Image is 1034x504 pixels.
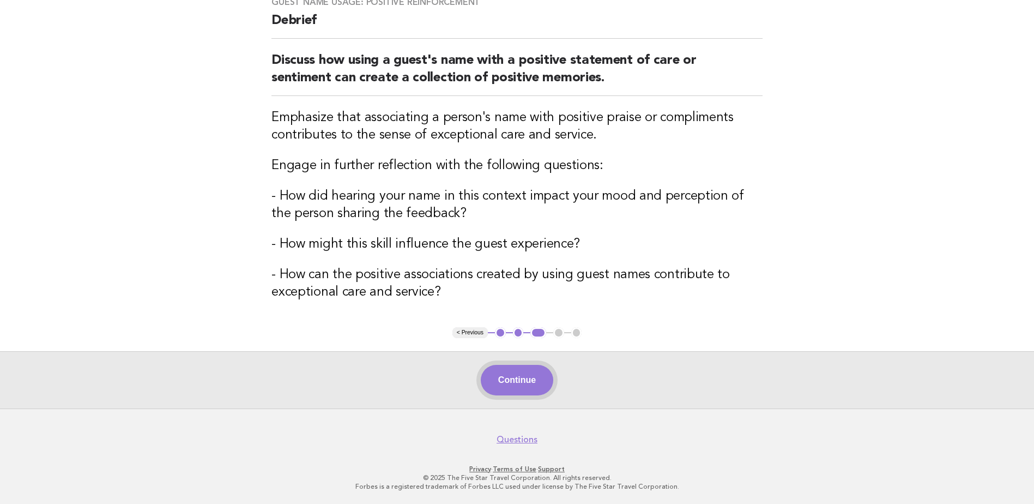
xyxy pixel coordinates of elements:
button: 2 [513,327,524,338]
h3: - How might this skill influence the guest experience? [271,236,763,253]
button: Continue [481,365,553,395]
h3: Emphasize that associating a person's name with positive praise or compliments contributes to the... [271,109,763,144]
button: 3 [530,327,546,338]
button: 1 [495,327,506,338]
a: Support [538,465,565,473]
h3: - How did hearing your name in this context impact your mood and perception of the person sharing... [271,188,763,223]
p: © 2025 The Five Star Travel Corporation. All rights reserved. [184,473,851,482]
p: · · [184,465,851,473]
h2: Debrief [271,12,763,39]
h2: Discuss how using a guest's name with a positive statement of care or sentiment can create a coll... [271,52,763,96]
p: Forbes is a registered trademark of Forbes LLC used under license by The Five Star Travel Corpora... [184,482,851,491]
h3: - How can the positive associations created by using guest names contribute to exceptional care a... [271,266,763,301]
button: < Previous [452,327,488,338]
a: Privacy [469,465,491,473]
a: Questions [497,434,537,445]
h3: Engage in further reflection with the following questions: [271,157,763,175]
a: Terms of Use [493,465,536,473]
